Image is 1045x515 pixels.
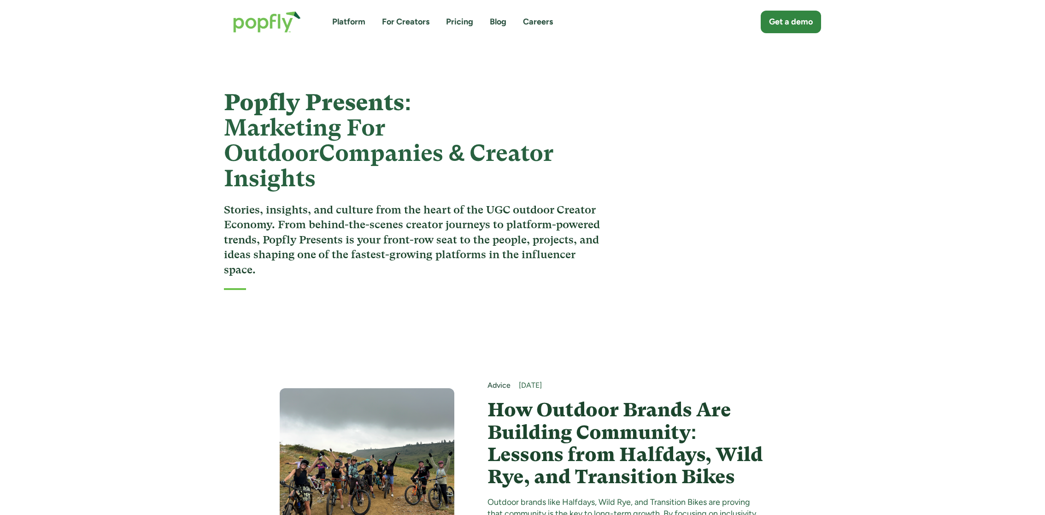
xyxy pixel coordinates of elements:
a: Platform [332,16,365,28]
a: Blog [490,16,506,28]
strong: Companies & Creator Insights [224,140,553,192]
a: Advice [487,380,511,391]
div: [DATE] [519,380,766,391]
a: For Creators [382,16,429,28]
h1: Popfly Presents: [224,90,606,191]
h3: Stories, insights, and culture from the heart of the UGC outdoor Creator Economy. From behind-the... [224,202,606,277]
a: Pricing [446,16,473,28]
a: Careers [523,16,553,28]
a: Get a demo [761,11,821,33]
strong: Marketing For Outdoor [224,114,385,166]
a: How Outdoor Brands Are Building Community: Lessons from Halfdays, Wild Rye, and Transition Bikes [487,399,766,488]
div: Get a demo [769,16,813,28]
a: home [224,2,310,42]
